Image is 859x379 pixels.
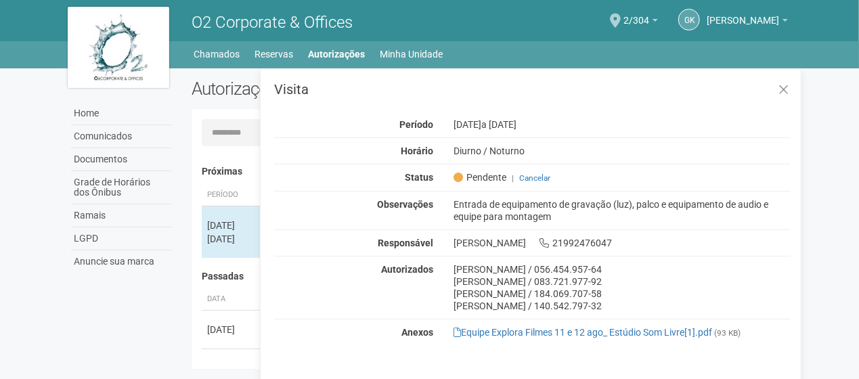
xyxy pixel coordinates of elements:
span: O2 Corporate & Offices [192,13,353,32]
span: Gleice Kelly [707,2,779,26]
a: 2/304 [623,17,658,28]
div: [PERSON_NAME] / 083.721.977-92 [454,275,791,288]
strong: Observações [377,199,433,210]
a: Home [71,102,171,125]
div: [DATE] [443,118,801,131]
a: Anuncie sua marca [71,250,171,273]
a: Reservas [255,45,294,64]
h4: Passadas [202,271,782,282]
strong: Horário [401,146,433,156]
strong: Período [399,119,433,130]
div: [PERSON_NAME] 21992476047 [443,237,801,249]
small: (93 KB) [714,328,741,338]
a: Autorizações [309,45,366,64]
div: [PERSON_NAME] / 140.542.797-32 [454,300,791,312]
div: Entrada de equipamento de gravação (luz), palco e equipamento de audio e equipe para montagem [443,198,801,223]
strong: Anexos [401,327,433,338]
a: Comunicados [71,125,171,148]
th: Data [202,288,263,311]
strong: Autorizados [381,264,433,275]
span: Pendente [454,171,506,183]
span: a [DATE] [481,119,516,130]
div: [DATE] [207,219,257,232]
div: [PERSON_NAME] / 056.454.957-64 [454,263,791,275]
a: Cancelar [519,173,550,183]
a: Grade de Horários dos Ônibus [71,171,171,204]
h3: Visita [274,83,791,96]
a: Chamados [194,45,240,64]
a: [PERSON_NAME] [707,17,788,28]
strong: Responsável [378,238,433,248]
div: Diurno / Noturno [443,145,801,157]
a: Minha Unidade [380,45,443,64]
strong: Status [405,172,433,183]
th: Período [202,184,263,206]
a: GK [678,9,700,30]
a: LGPD [71,227,171,250]
span: 2/304 [623,2,649,26]
h4: Próximas [202,166,782,177]
a: Ramais [71,204,171,227]
div: [PERSON_NAME] / 184.069.707-58 [454,288,791,300]
div: [DATE] [207,323,257,336]
span: | [512,173,514,183]
a: Equipe Explora Filmes 11 e 12 ago_ Estúdio Som Livre[1].pdf [454,327,712,338]
div: [DATE] [207,232,257,246]
h2: Autorizações [192,79,481,99]
img: logo.jpg [68,7,169,88]
a: Documentos [71,148,171,171]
